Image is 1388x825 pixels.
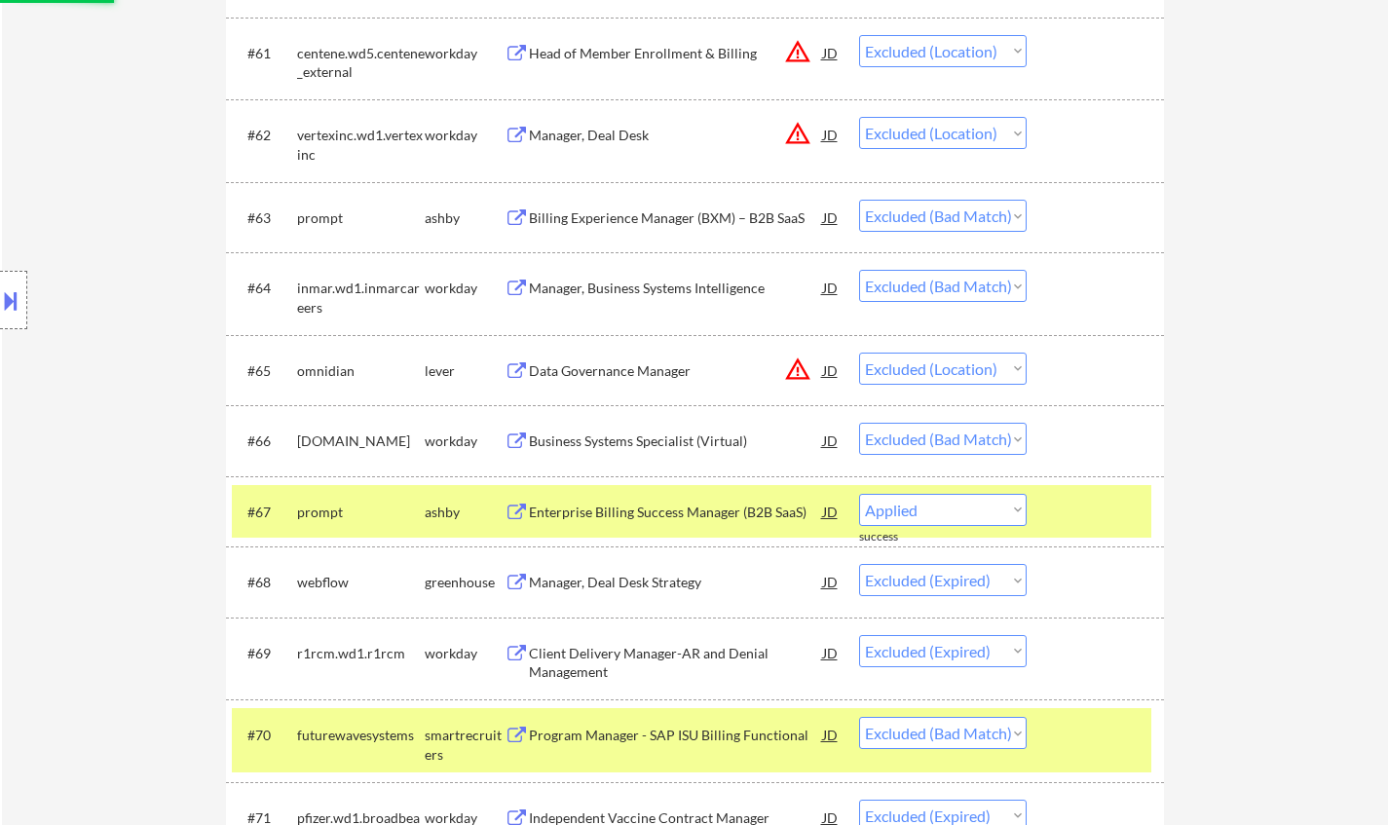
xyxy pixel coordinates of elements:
div: Head of Member Enrollment & Billing [529,44,823,63]
div: futurewavesystems [297,726,425,745]
div: Program Manager - SAP ISU Billing Functional [529,726,823,745]
div: #67 [247,503,281,522]
div: JD [821,353,841,388]
div: JD [821,717,841,752]
div: JD [821,117,841,152]
div: #68 [247,573,281,592]
div: inmar.wd1.inmarcareers [297,279,425,317]
div: JD [821,35,841,70]
button: warning_amber [784,38,811,65]
div: workday [425,126,505,145]
div: greenhouse [425,573,505,592]
div: ashby [425,208,505,228]
div: centene.wd5.centene_external [297,44,425,82]
div: workday [425,644,505,663]
div: JD [821,635,841,670]
div: vertexinc.wd1.vertexinc [297,126,425,164]
div: JD [821,270,841,305]
div: Billing Experience Manager (BXM) – B2B SaaS [529,208,823,228]
div: Manager, Business Systems Intelligence [529,279,823,298]
div: Manager, Deal Desk [529,126,823,145]
div: JD [821,564,841,599]
div: JD [821,200,841,235]
div: JD [821,423,841,458]
div: #69 [247,644,281,663]
div: #70 [247,726,281,745]
div: smartrecruiters [425,726,505,764]
div: ashby [425,503,505,522]
div: lever [425,361,505,381]
div: #61 [247,44,281,63]
div: workday [425,279,505,298]
div: omnidian [297,361,425,381]
div: prompt [297,208,425,228]
button: warning_amber [784,356,811,383]
div: success [859,529,937,545]
div: Enterprise Billing Success Manager (B2B SaaS) [529,503,823,522]
div: Business Systems Specialist (Virtual) [529,431,823,451]
button: warning_amber [784,120,811,147]
div: [DOMAIN_NAME] [297,431,425,451]
div: workday [425,44,505,63]
div: workday [425,431,505,451]
div: JD [821,494,841,529]
div: Data Governance Manager [529,361,823,381]
div: webflow [297,573,425,592]
div: Manager, Deal Desk Strategy [529,573,823,592]
div: prompt [297,503,425,522]
div: Client Delivery Manager-AR and Denial Management [529,644,823,682]
div: r1rcm.wd1.r1rcm [297,644,425,663]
